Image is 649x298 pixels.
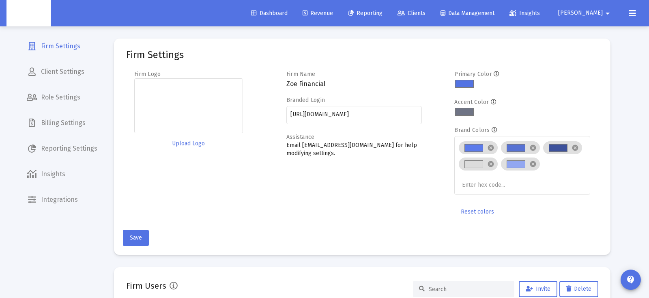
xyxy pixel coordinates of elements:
a: Reporting [342,5,389,22]
mat-icon: arrow_drop_down [603,5,612,22]
span: Dashboard [251,10,288,17]
button: Upload Logo [134,136,243,152]
button: Reset colors [454,204,501,220]
span: Revenue [303,10,333,17]
button: Invite [519,281,557,297]
mat-icon: contact_support [626,275,636,285]
p: Email [EMAIL_ADDRESS][DOMAIN_NAME] for help modifying settings. [286,141,422,158]
button: Delete [559,281,598,297]
a: Revenue [296,5,340,22]
label: Brand Colors [454,127,490,134]
span: Reset colors [461,208,494,215]
mat-icon: cancel [487,160,494,168]
a: Dashboard [245,5,294,22]
img: Dashboard [13,5,45,22]
span: Data Management [441,10,494,17]
a: Role Settings [20,88,104,107]
mat-card-title: Firm Settings [126,51,184,59]
label: Accent Color [454,99,489,106]
span: Save [130,234,142,241]
img: Firm logo [134,78,243,133]
h2: Firm Users [126,279,166,292]
input: Search [429,286,508,293]
a: Clients [391,5,432,22]
a: Client Settings [20,62,104,82]
label: Branded Login [286,97,325,104]
p: This performance report provides information regarding the previously listed accounts that are be... [3,54,469,69]
a: Billing Settings [20,113,104,133]
mat-chip-list: Brand colors [459,140,586,190]
button: Save [123,230,149,246]
label: Firm Logo [134,71,161,78]
span: Invite [526,285,550,292]
h3: Zoe Financial [286,78,422,90]
span: Delete [566,285,591,292]
button: [PERSON_NAME] [548,5,622,21]
span: [PERSON_NAME] [558,10,603,17]
a: Insights [20,164,104,184]
a: Data Management [434,5,501,22]
label: Assistance [286,134,315,140]
a: Insights [503,5,546,22]
label: Firm Name [286,71,316,78]
mat-icon: cancel [572,144,579,151]
mat-icon: cancel [487,144,494,151]
span: Clients [398,10,426,17]
span: Reporting [348,10,383,17]
a: Reporting Settings [20,139,104,158]
mat-icon: cancel [529,160,537,168]
input: Enter hex code... [462,182,523,188]
mat-icon: cancel [529,144,537,151]
a: Integrations [20,190,104,209]
span: Insights [509,10,540,17]
p: Past performance is not indicative of future performance. Principal value and investment return w... [3,6,469,35]
span: Upload Logo [172,140,205,147]
a: Firm Settings [20,37,104,56]
label: Primary Color [454,71,492,78]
